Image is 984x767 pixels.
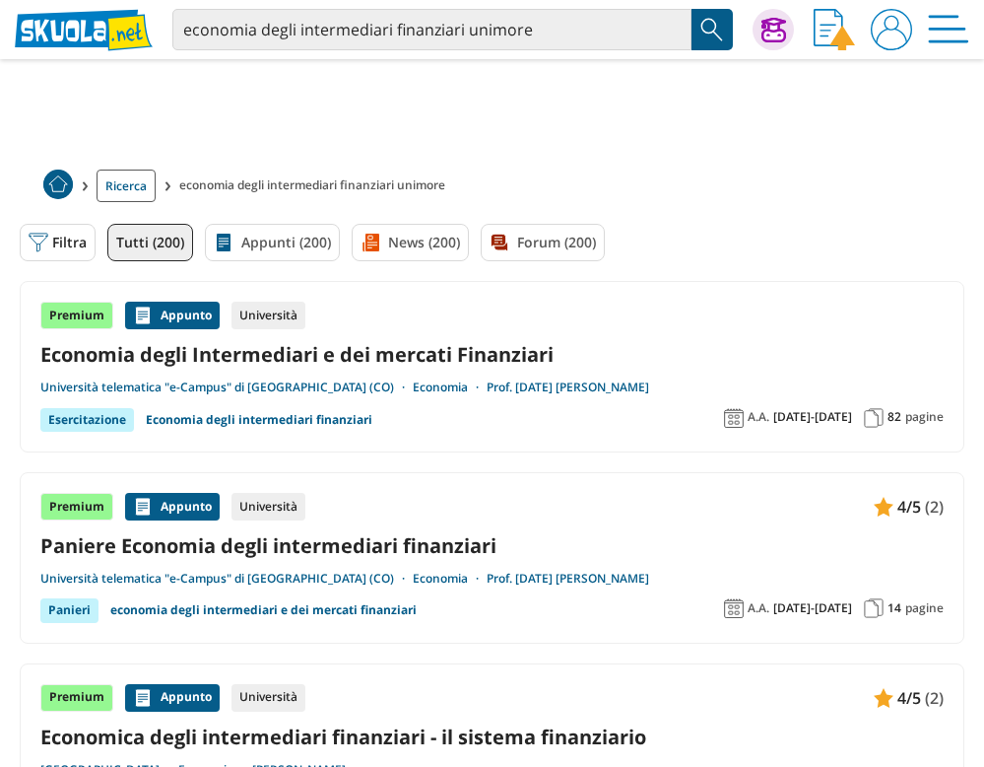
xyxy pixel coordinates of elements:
[133,497,153,517] img: Appunti contenuto
[413,571,487,587] a: Economia
[125,493,220,521] div: Appunto
[231,302,305,329] div: Università
[231,493,305,521] div: Università
[97,170,156,202] a: Ricerca
[40,341,944,368] a: Economia degli Intermediari e dei mercati Finanziari
[43,170,73,199] img: Home
[125,684,220,712] div: Appunto
[205,224,340,261] a: Appunti (200)
[925,494,944,520] span: (2)
[40,302,113,329] div: Premium
[146,408,372,432] a: Economia degli intermediari finanziari
[40,380,413,395] a: Università telematica "e-Campus" di [GEOGRAPHIC_DATA] (CO)
[40,598,98,622] div: Panieri
[897,494,921,520] span: 4/5
[928,9,969,50] img: Menù
[874,688,893,708] img: Appunti contenuto
[231,684,305,712] div: Università
[724,408,744,428] img: Anno accademico
[40,532,944,559] a: Paniere Economia degli intermediari finanziari
[864,598,884,618] img: Pagine
[107,224,193,261] a: Tutti (200)
[761,18,786,42] img: Chiedi Tutor AI
[40,724,944,750] a: Economica degli intermediari finanziari - il sistema finanziario
[748,600,769,616] span: A.A.
[214,233,233,252] img: Appunti filtro contenuto
[691,9,733,50] button: Search Button
[125,302,220,329] div: Appunto
[748,409,769,425] span: A.A.
[905,600,944,616] span: pagine
[133,688,153,708] img: Appunti contenuto
[773,600,852,616] span: [DATE]-[DATE]
[179,170,453,202] span: economia degli intermediari finanziari unimore
[871,9,912,50] img: User avatar
[20,224,96,261] button: Filtra
[361,233,380,252] img: News filtro contenuto
[352,224,469,261] a: News (200)
[864,408,884,428] img: Pagine
[905,409,944,425] span: pagine
[133,306,153,325] img: Appunti contenuto
[724,598,744,618] img: Anno accademico
[40,684,113,712] div: Premium
[40,571,413,587] a: Università telematica "e-Campus" di [GEOGRAPHIC_DATA] (CO)
[897,685,921,711] span: 4/5
[110,598,417,622] a: economia degli intermediari e dei mercati finanziari
[925,685,944,711] span: (2)
[814,9,855,50] img: Invia appunto
[874,497,893,517] img: Appunti contenuto
[172,9,691,50] input: Cerca appunti, riassunti o versioni
[43,170,73,202] a: Home
[697,15,727,44] img: Cerca appunti, riassunti o versioni
[487,571,649,587] a: Prof. [DATE] [PERSON_NAME]
[773,409,852,425] span: [DATE]-[DATE]
[887,600,901,616] span: 14
[487,380,649,395] a: Prof. [DATE] [PERSON_NAME]
[413,380,487,395] a: Economia
[40,408,134,432] div: Esercitazione
[490,233,509,252] img: Forum filtro contenuto
[887,409,901,425] span: 82
[481,224,605,261] a: Forum (200)
[29,233,48,252] img: Filtra filtri mobile
[40,493,113,521] div: Premium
